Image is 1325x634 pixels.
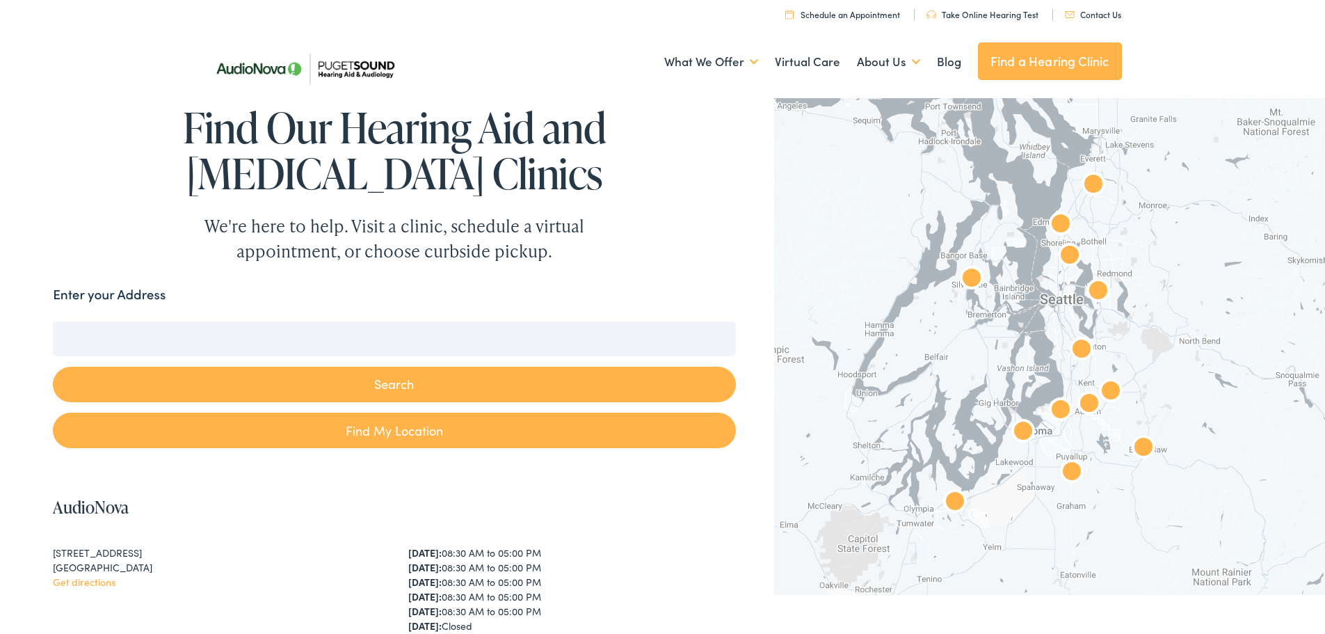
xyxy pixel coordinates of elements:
[1006,416,1040,450] div: AudioNova
[53,322,735,356] input: Enter your address or zip code
[53,496,129,518] a: AudioNova
[1127,432,1160,466] div: AudioNova
[53,546,380,560] div: [STREET_ADDRESS]
[857,36,920,88] a: About Us
[1044,209,1077,242] div: AudioNova
[53,575,115,589] a: Get directions
[408,604,442,618] strong: [DATE]:
[776,314,794,331] button: Search
[1044,395,1077,428] div: AudioNova
[955,263,988,296] div: AudioNova
[408,619,442,633] strong: [DATE]:
[1065,8,1121,20] a: Contact Us
[978,42,1122,80] a: Find a Hearing Clinic
[1065,334,1098,367] div: AudioNova
[53,104,735,196] h1: Find Our Hearing Aid and [MEDICAL_DATA] Clinics
[938,486,972,520] div: AudioNova
[785,10,794,19] img: utility icon
[926,10,936,19] img: utility icon
[785,8,900,20] a: Schedule an Appointment
[1065,11,1075,18] img: utility icon
[937,36,961,88] a: Blog
[1073,388,1106,422] div: AudioNova
[408,589,442,603] strong: [DATE]:
[775,36,840,88] a: Virtual Care
[1094,376,1127,409] div: AudioNova
[408,575,442,589] strong: [DATE]:
[664,36,758,88] a: What We Offer
[172,214,617,264] div: We're here to help. Visit a clinic, schedule a virtual appointment, or choose curbside pickup.
[53,560,380,575] div: [GEOGRAPHIC_DATA]
[53,413,735,448] a: Find My Location
[1053,240,1086,274] div: AudioNova
[53,285,166,305] label: Enter your Address
[1077,169,1110,203] div: Puget Sound Hearing Aid &#038; Audiology by AudioNova
[1055,457,1089,490] div: AudioNova
[408,560,442,574] strong: [DATE]:
[1082,276,1115,309] div: AudioNova
[408,546,442,560] strong: [DATE]:
[926,8,1038,20] a: Take Online Hearing Test
[53,367,735,402] button: Search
